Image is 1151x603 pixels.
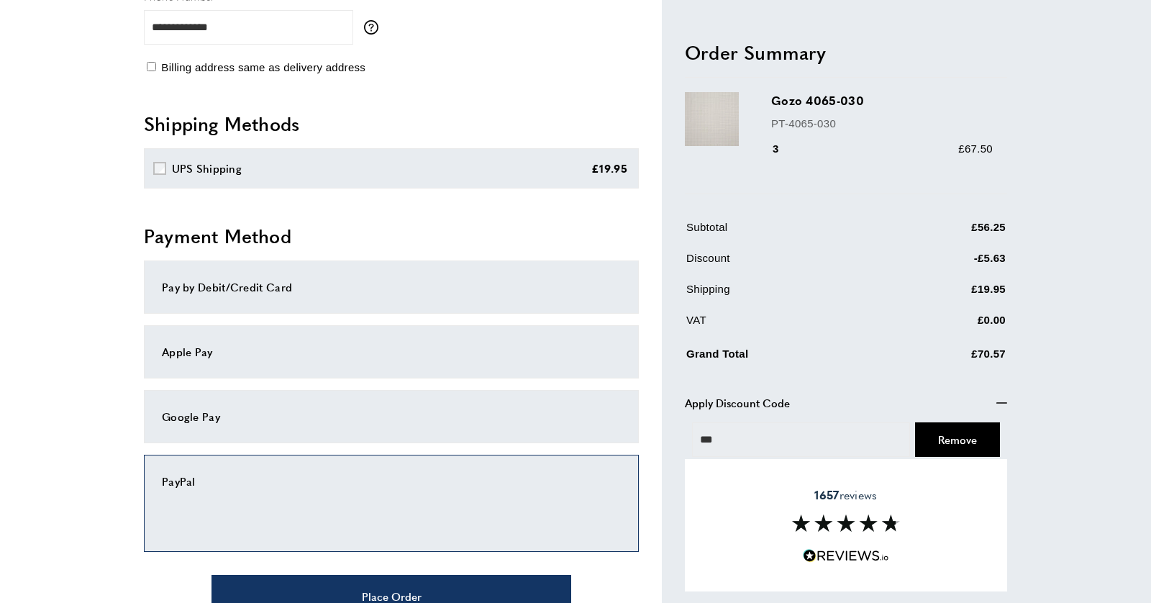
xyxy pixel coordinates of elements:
td: Grand Total [686,342,891,373]
strong: 1657 [814,486,839,503]
td: Subtotal [686,218,891,246]
div: UPS Shipping [172,160,242,177]
div: Google Pay [162,408,621,425]
span: Billing address same as delivery address [161,61,365,73]
h3: Gozo 4065-030 [771,92,993,109]
td: £0.00 [893,311,1006,339]
p: PT-4065-030 [771,114,993,132]
div: Apple Pay [162,343,621,361]
span: Cancel Coupon [938,431,977,446]
td: £70.57 [893,342,1006,373]
h2: Order Summary [685,39,1007,65]
td: -£5.63 [893,249,1006,277]
div: PayPal [162,473,621,490]
td: £19.95 [893,280,1006,308]
button: More information [364,20,386,35]
span: £67.50 [958,142,993,154]
input: Billing address same as delivery address [147,62,156,71]
img: Reviews section [792,514,900,532]
iframe: PayPal-paypal [162,490,621,530]
h2: Payment Method [144,223,639,249]
div: Pay by Debit/Credit Card [162,278,621,296]
button: Cancel Coupon [915,422,1000,456]
div: 3 [771,140,799,157]
td: VAT [686,311,891,339]
td: Discount [686,249,891,277]
h2: Shipping Methods [144,111,639,137]
td: £56.25 [893,218,1006,246]
div: £19.95 [591,160,627,177]
span: Apply Discount Code [685,394,790,411]
img: Gozo 4065-030 [685,92,739,146]
img: Reviews.io 5 stars [803,549,889,563]
span: reviews [814,488,877,502]
td: Shipping [686,280,891,308]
